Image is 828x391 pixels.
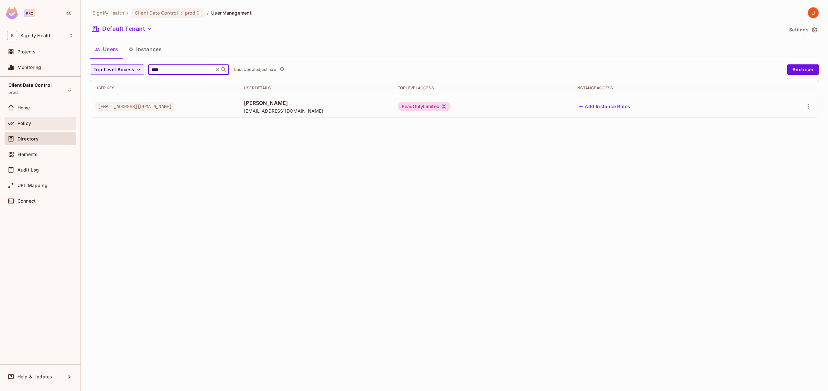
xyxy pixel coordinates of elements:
[17,105,30,110] span: Home
[8,83,52,88] span: Client Data Control
[90,64,144,75] button: Top Level Access
[278,66,286,73] button: refresh
[244,108,387,114] span: [EMAIL_ADDRESS][DOMAIN_NAME]
[398,85,566,91] div: Top Level Access
[787,25,819,35] button: Settings
[20,33,51,38] span: Workspace: Signify Health
[24,9,35,17] div: Pro
[93,10,124,16] span: the active workspace
[185,10,196,16] span: prod
[207,10,209,16] li: /
[17,152,38,157] span: Elements
[180,10,182,16] span: :
[244,85,387,91] div: User Details
[95,85,234,91] div: User Key
[6,7,18,19] img: SReyMgAAAABJRU5ErkJggg==
[127,10,128,16] li: /
[135,10,178,16] span: Client Data Control
[17,374,52,379] span: Help & Updates
[17,121,31,126] span: Policy
[123,41,167,57] button: Instances
[95,102,174,111] span: [EMAIL_ADDRESS][DOMAIN_NAME]
[277,66,286,73] span: Click to refresh data
[17,49,36,54] span: Projects
[7,31,17,40] span: S
[17,136,38,141] span: Directory
[90,24,155,34] button: Default Tenant
[211,10,252,16] span: User Management
[90,41,123,57] button: Users
[234,67,277,72] p: Last Updated just now
[576,101,633,112] button: Add Instance Roles
[576,85,755,91] div: Instance Access
[17,167,39,173] span: Audit Log
[93,66,134,74] span: Top Level Access
[279,66,285,73] span: refresh
[398,102,451,111] div: ReadOnlyLimited
[17,198,36,204] span: Connect
[808,7,819,18] img: Justin Catterton
[8,90,18,95] span: prod
[787,64,819,75] button: Add user
[17,65,41,70] span: Monitoring
[17,183,48,188] span: URL Mapping
[244,99,387,106] span: [PERSON_NAME]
